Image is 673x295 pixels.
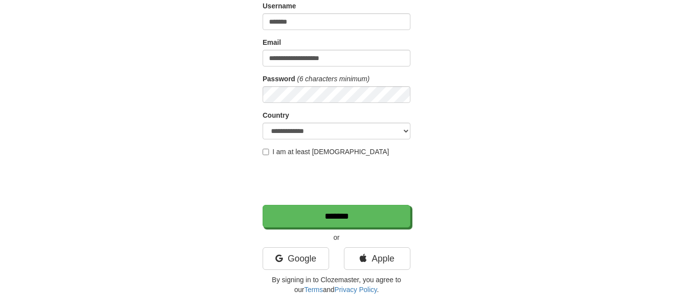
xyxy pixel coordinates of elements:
label: Password [263,74,295,84]
label: Email [263,37,281,47]
p: By signing in to Clozemaster, you agree to our and . [263,275,410,295]
a: Google [263,247,329,270]
label: Username [263,1,296,11]
a: Privacy Policy [335,286,377,294]
iframe: reCAPTCHA [263,162,412,200]
label: Country [263,110,289,120]
a: Apple [344,247,410,270]
p: or [263,232,410,242]
em: (6 characters minimum) [297,75,370,83]
label: I am at least [DEMOGRAPHIC_DATA] [263,147,389,157]
a: Terms [304,286,323,294]
input: I am at least [DEMOGRAPHIC_DATA] [263,149,269,155]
